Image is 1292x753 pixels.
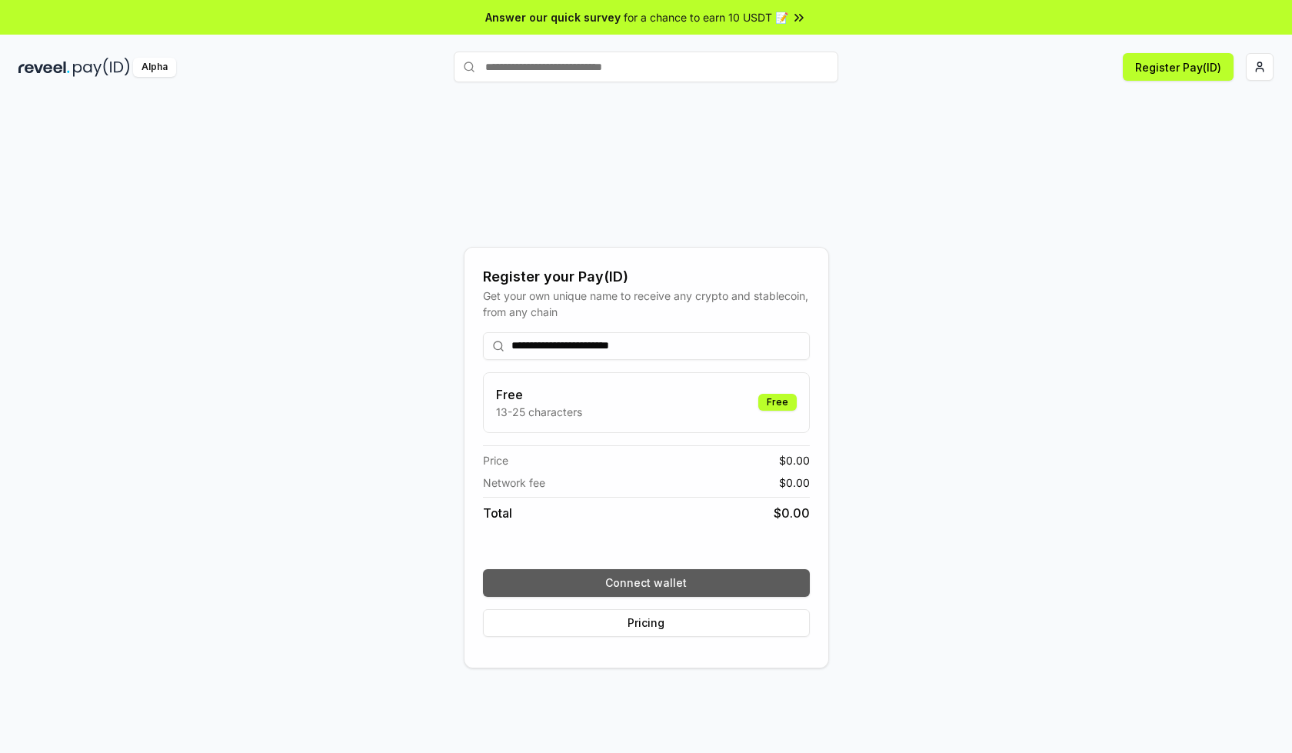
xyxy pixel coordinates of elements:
img: pay_id [73,58,130,77]
div: Free [758,394,797,411]
div: Alpha [133,58,176,77]
p: 13-25 characters [496,404,582,420]
div: Get your own unique name to receive any crypto and stablecoin, from any chain [483,288,810,320]
img: reveel_dark [18,58,70,77]
span: Total [483,504,512,522]
span: Answer our quick survey [485,9,621,25]
span: Price [483,452,508,468]
span: Network fee [483,475,545,491]
h3: Free [496,385,582,404]
button: Connect wallet [483,569,810,597]
span: $ 0.00 [779,475,810,491]
button: Register Pay(ID) [1123,53,1234,81]
button: Pricing [483,609,810,637]
span: for a chance to earn 10 USDT 📝 [624,9,788,25]
div: Register your Pay(ID) [483,266,810,288]
span: $ 0.00 [774,504,810,522]
span: $ 0.00 [779,452,810,468]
